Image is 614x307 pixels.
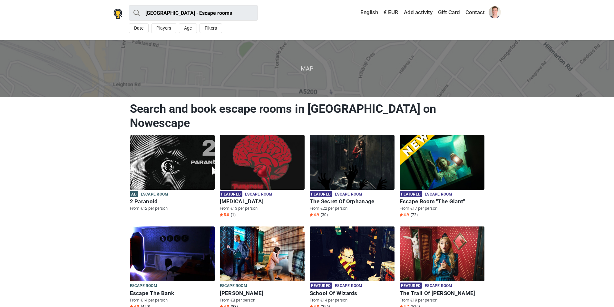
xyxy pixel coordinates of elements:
[220,290,305,297] h6: [PERSON_NAME]
[200,23,222,33] button: Filters
[310,297,395,303] p: From €14 per person
[400,191,422,197] span: Featured
[130,290,215,297] h6: Escape The Bank
[310,135,395,219] a: The Secret Of Orphanage Featured Escape room The Secret Of Orphanage From €22 per person Star4.9 ...
[400,226,484,281] img: The Trail Of Alice
[179,23,197,33] button: Age
[151,23,176,33] button: Players
[400,213,403,216] img: Star
[335,283,362,290] span: Escape room
[130,198,215,205] h6: 2 Paranoid
[310,283,332,289] span: Featured
[220,135,305,219] a: Paranoia Featured Escape room [MEDICAL_DATA] From €13 per person Star5.0 (1)
[220,226,305,281] img: Sherlock Holmes
[400,297,484,303] p: From €19 per person
[400,198,484,205] h6: Escape Room "The Giant"
[382,7,400,18] a: € EUR
[310,213,313,216] img: Star
[356,10,360,15] img: English
[129,5,258,21] input: try “London”
[310,135,395,190] img: The Secret Of Orphanage
[400,212,409,217] span: 4.9
[220,206,305,211] p: From €13 per person
[130,135,215,190] img: 2 Paranoid
[400,283,422,289] span: Featured
[310,226,395,281] img: School Of Wizards
[130,135,215,213] a: 2 Paranoid Ad Escape room 2 Paranoid From €12 per person
[245,191,272,198] span: Escape room
[220,283,247,290] span: Escape room
[310,198,395,205] h6: The Secret Of Orphanage
[436,7,462,18] a: Gift Card
[354,7,380,18] a: English
[425,283,452,290] span: Escape room
[310,206,395,211] p: From €22 per person
[141,191,168,198] span: Escape room
[231,212,236,217] span: (1)
[220,191,242,197] span: Featured
[220,135,305,190] img: Paranoia
[310,290,395,297] h6: School Of Wizards
[411,212,418,217] span: (72)
[130,206,215,211] p: From €12 per person
[402,7,434,18] a: Add activity
[310,191,332,197] span: Featured
[220,213,223,216] img: Star
[130,226,215,281] img: Escape The Bank
[425,191,452,198] span: Escape room
[335,191,362,198] span: Escape room
[400,206,484,211] p: From €17 per person
[130,283,157,290] span: Escape room
[220,198,305,205] h6: [MEDICAL_DATA]
[130,191,138,197] span: Ad
[321,212,328,217] span: (30)
[464,7,486,18] a: Contact
[113,9,122,19] img: Nowescape logo
[220,212,229,217] span: 5.0
[310,212,319,217] span: 4.9
[220,297,305,303] p: From €8 per person
[130,102,484,130] h1: Search and book escape rooms in [GEOGRAPHIC_DATA] on Nowescape
[129,23,149,33] button: Date
[400,290,484,297] h6: The Trail Of [PERSON_NAME]
[130,297,215,303] p: From €14 per person
[400,135,484,219] a: Escape Room "The Giant" Featured Escape room Escape Room "The Giant" From €17 per person Star4.9 ...
[400,135,484,190] img: Escape Room "The Giant"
